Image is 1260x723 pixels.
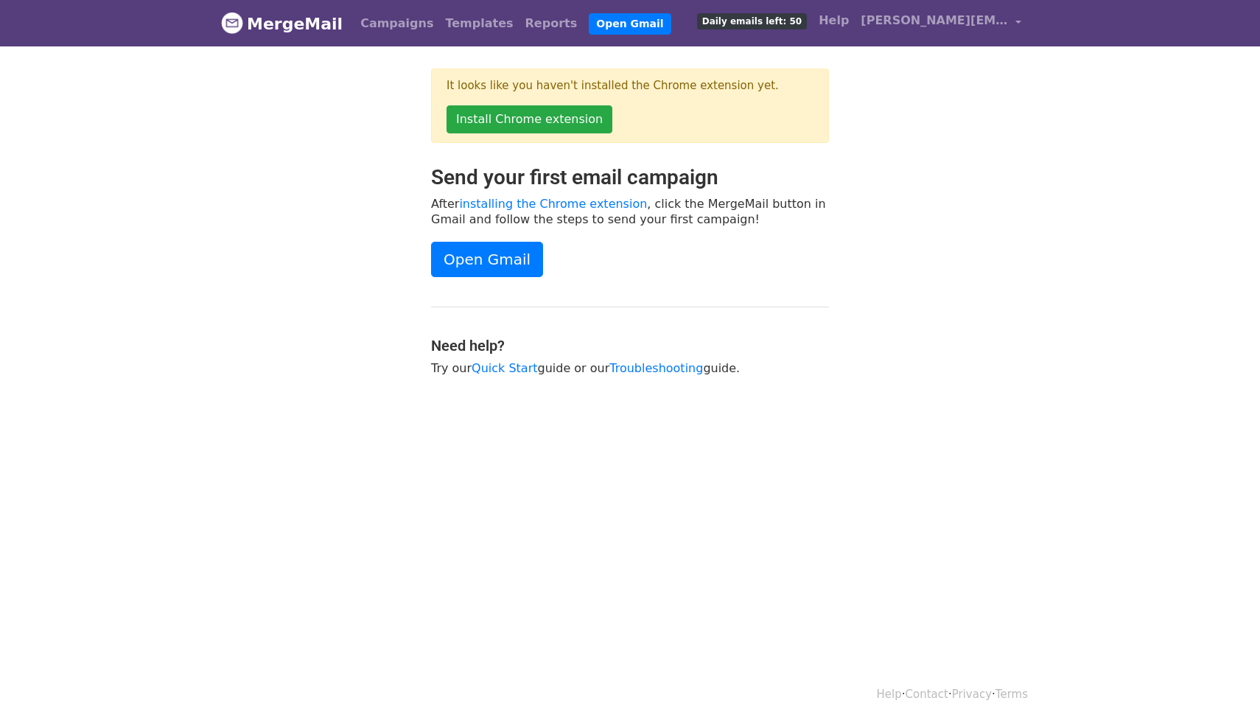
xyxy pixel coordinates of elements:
span: [PERSON_NAME][EMAIL_ADDRESS][DOMAIN_NAME] [861,12,1008,29]
a: [PERSON_NAME][EMAIL_ADDRESS][DOMAIN_NAME] [855,6,1027,41]
a: Terms [995,688,1028,701]
a: Templates [439,9,519,38]
a: Open Gmail [589,13,671,35]
span: Daily emails left: 50 [697,13,807,29]
img: MergeMail logo [221,12,243,34]
a: Help [813,6,855,35]
a: MergeMail [221,8,343,39]
a: Install Chrome extension [447,105,612,133]
p: Try our guide or our guide. [431,360,829,376]
p: It looks like you haven't installed the Chrome extension yet. [447,78,813,94]
a: Campaigns [354,9,439,38]
a: Help [877,688,902,701]
a: Daily emails left: 50 [691,6,813,35]
a: Open Gmail [431,242,543,277]
p: After , click the MergeMail button in Gmail and follow the steps to send your first campaign! [431,196,829,227]
a: Contact [906,688,948,701]
a: Reports [519,9,584,38]
a: Troubleshooting [609,361,703,375]
h2: Send your first email campaign [431,165,829,190]
a: installing the Chrome extension [459,197,647,211]
a: Privacy [952,688,992,701]
a: Quick Start [472,361,537,375]
h4: Need help? [431,337,829,354]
